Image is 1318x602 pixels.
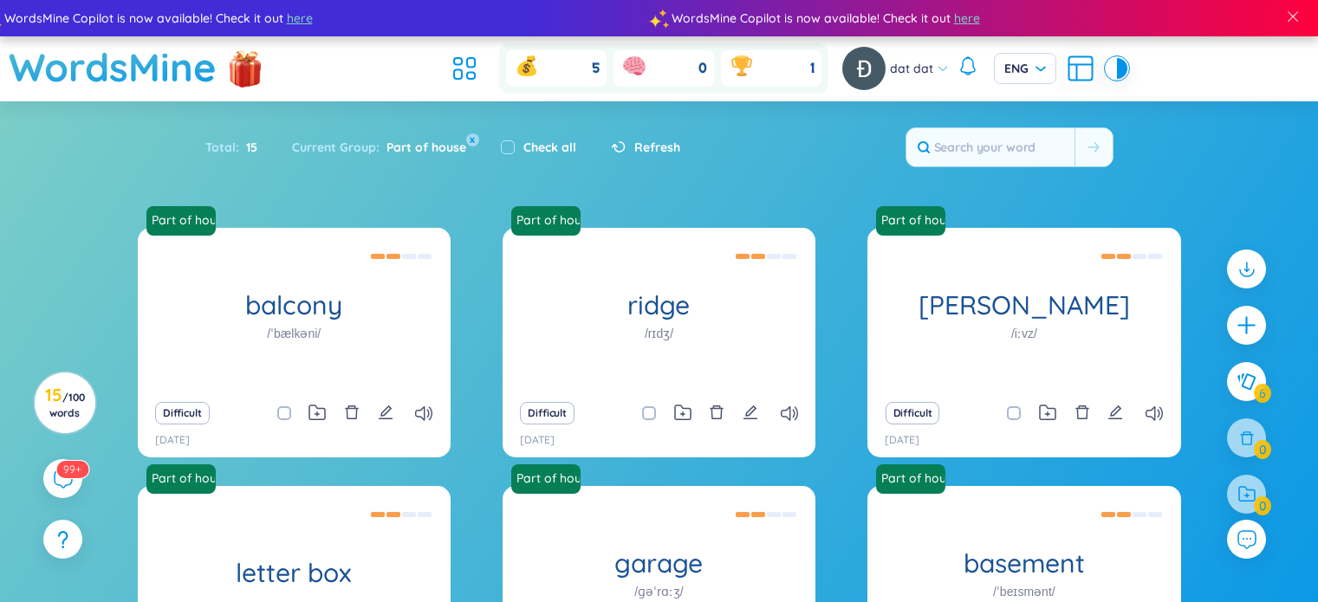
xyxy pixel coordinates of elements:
button: x [466,133,479,146]
h1: balcony [138,290,451,320]
h1: /iːvz/ [1011,324,1037,343]
img: avatar [842,47,886,90]
span: 5 [592,59,600,78]
a: Part of house [511,464,588,494]
a: Part of house [510,211,582,229]
h1: /rɪdʒ/ [645,324,673,343]
a: Part of house [511,206,588,236]
a: Part of house [876,464,952,494]
button: delete [1075,401,1090,425]
span: ENG [1004,60,1046,77]
span: delete [1075,405,1090,420]
p: [DATE] [155,432,190,449]
button: delete [709,401,724,425]
span: 1 [810,59,815,78]
a: avatar [842,47,890,90]
button: Difficult [886,402,940,424]
a: Part of house [510,469,582,487]
h1: [PERSON_NAME] [867,290,1180,320]
a: Part of house [876,206,952,236]
span: Part of house [380,139,466,155]
button: Difficult [155,402,210,424]
h1: /ˈbeɪsmənt/ [993,582,1055,601]
button: edit [743,401,758,425]
p: [DATE] [885,432,919,449]
span: delete [344,405,360,420]
a: Part of house [145,211,218,229]
h1: garage [503,548,815,579]
input: Search your word [906,128,1075,166]
a: Part of house [874,211,947,229]
span: / 100 words [49,391,85,419]
h1: letter box [138,558,451,588]
span: 15 [239,138,257,157]
sup: 413 [56,461,88,478]
button: edit [378,401,393,425]
a: Part of house [874,469,947,487]
label: Check all [523,138,576,157]
button: Difficult [520,402,575,424]
span: here [953,9,979,28]
h1: basement [867,548,1180,579]
h3: 15 [45,388,85,419]
span: edit [378,405,393,420]
a: Part of house [145,469,218,487]
p: [DATE] [520,432,555,449]
h1: ridge [503,290,815,320]
div: Total : [205,129,275,165]
button: edit [1107,401,1123,425]
span: 0 [698,59,707,78]
span: edit [743,405,758,420]
a: WordsMine [9,36,217,98]
span: dat dat [890,59,933,78]
span: edit [1107,405,1123,420]
span: Refresh [634,138,680,157]
h1: /ɡəˈrɑːʒ/ [634,582,683,601]
a: Part of house [146,464,223,494]
h1: /ˈbælkəni/ [267,324,321,343]
div: Current Group : [275,129,484,165]
span: plus [1236,314,1257,336]
span: delete [709,405,724,420]
button: delete [344,401,360,425]
a: Part of house [146,206,223,236]
span: here [286,9,312,28]
img: flashSalesIcon.a7f4f837.png [228,42,263,94]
